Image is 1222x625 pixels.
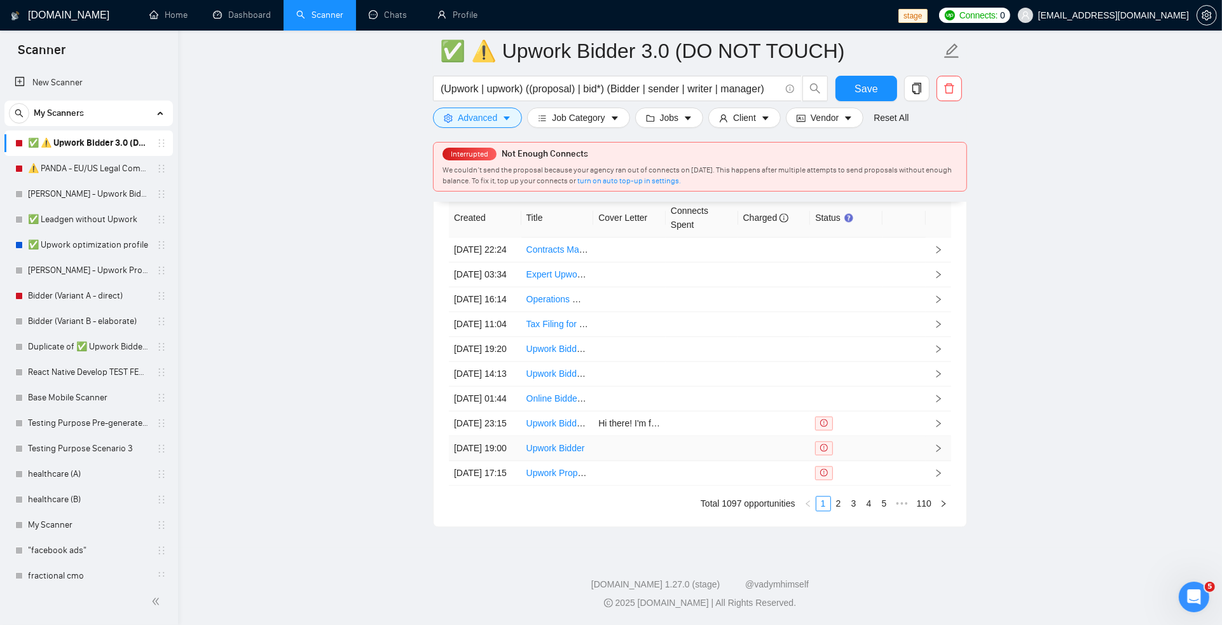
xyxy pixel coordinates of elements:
[779,213,788,222] span: info-circle
[934,419,943,428] span: right
[449,337,521,362] td: [DATE] 19:20
[28,538,149,563] a: "facebook ads"
[846,496,862,511] li: 3
[156,495,167,505] span: holder
[28,156,149,181] a: ⚠️ PANDA - EU/US Legal Companies (DO NOT TOUCH)
[820,444,828,451] span: exclamation-circle
[156,138,167,148] span: holder
[820,468,828,476] span: exclamation-circle
[521,461,594,486] td: Upwork Proposal Writer & Bid Pipeline Assistant
[934,320,943,328] span: right
[188,596,1212,610] div: 2025 [DOMAIN_NAME] | All Rights Reserved.
[803,83,827,94] span: search
[862,496,877,511] li: 4
[447,150,492,158] span: Interrupted
[28,512,149,538] a: My Scanner
[443,165,952,185] span: We couldn’t send the proposal because your agency ran out of connects on [DATE] . This happens af...
[433,108,522,128] button: settingAdvancedcaret-down
[449,461,521,486] td: [DATE] 17:15
[521,362,594,386] td: Upwork Bidder for Software House
[593,199,666,237] th: Cover Letter
[28,360,149,385] a: React Native Develop TEST FEB 123
[937,83,961,94] span: delete
[156,164,167,174] span: holder
[526,443,585,453] a: Upwork Bidder
[831,496,846,511] li: 2
[440,35,941,67] input: Scanner name...
[521,199,594,237] th: Title
[151,595,164,608] span: double-left
[521,262,594,287] td: Expert Upwork Proposal Writer Needed
[1179,582,1209,612] iframe: Intercom live chat
[526,244,718,255] a: Contracts Manager (GSA MAS Focus) – Remote
[28,411,149,436] a: Testing Purpose Pre-generated 1
[937,76,962,101] button: delete
[156,214,167,225] span: holder
[526,269,682,279] a: Expert Upwork Proposal Writer Needed
[521,411,594,436] td: Upwork Bidder & Video Proposal Specialist
[683,113,692,123] span: caret-down
[449,312,521,337] td: [DATE] 11:04
[156,418,167,428] span: holder
[1205,582,1215,592] span: 5
[538,113,547,123] span: bars
[28,258,149,283] a: [PERSON_NAME] - Upwork Proposal
[526,294,670,304] a: Operations Manager (Delivery Lead)
[936,496,951,511] button: right
[719,113,728,123] span: user
[156,571,167,581] span: holder
[761,113,770,123] span: caret-down
[156,240,167,250] span: holder
[934,270,943,279] span: right
[934,344,943,353] span: right
[34,101,84,126] span: My Scanners
[862,496,876,510] a: 4
[855,81,877,97] span: Save
[28,207,149,232] a: ✅ Leadgen without Upwork
[28,309,149,334] a: Bidder (Variant B - elaborate)
[15,70,163,95] a: New Scanner
[156,444,167,454] span: holder
[874,111,909,125] a: Reset All
[892,496,912,511] span: •••
[156,393,167,403] span: holder
[449,386,521,411] td: [DATE] 01:44
[820,419,828,426] span: exclamation-circle
[743,213,789,223] span: Charged
[28,461,149,487] a: healthcare (A)
[1197,10,1216,20] span: setting
[810,199,882,237] th: Status
[502,148,588,159] span: Not Enough Connects
[149,10,188,20] a: homeHome
[877,496,891,510] a: 5
[156,265,167,276] span: holder
[4,70,173,95] li: New Scanner
[877,496,892,511] li: 5
[913,496,935,510] a: 110
[28,334,149,360] a: Duplicate of ✅ Upwork Bidder 3.0
[521,386,594,411] td: Online Bidder / Upwork Bidder for IT Projects
[156,291,167,301] span: holder
[816,496,831,511] li: 1
[449,362,521,386] td: [DATE] 14:13
[577,176,681,185] a: turn on auto top-up in settings.
[604,598,613,607] span: copyright
[944,43,960,59] span: edit
[552,111,605,125] span: Job Category
[449,262,521,287] td: [DATE] 03:34
[156,520,167,530] span: holder
[945,10,955,20] img: upwork-logo.png
[28,181,149,207] a: [PERSON_NAME] - Upwork Bidder
[800,496,816,511] li: Previous Page
[786,85,794,93] span: info-circle
[441,81,780,97] input: Search Freelance Jobs...
[449,199,521,237] th: Created
[28,130,149,156] a: ✅ ⚠️ Upwork Bidder 3.0 (DO NOT TOUCH)
[156,469,167,479] span: holder
[11,6,20,26] img: logo
[1000,8,1005,22] span: 0
[449,411,521,436] td: [DATE] 23:15
[28,436,149,461] a: Testing Purpose Scenario 3
[526,344,825,354] a: Upwork Bidder / Lead Generation Pro – Commission Only (IT / SaaS Sales)
[156,189,167,199] span: holder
